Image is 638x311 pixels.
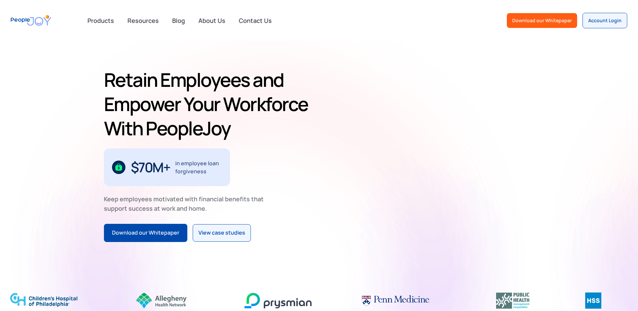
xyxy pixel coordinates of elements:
[104,148,230,186] div: 1 / 3
[104,224,187,242] a: Download our Whitepaper
[83,14,118,27] div: Products
[588,17,622,24] div: Account Login
[123,13,163,28] a: Resources
[198,229,245,237] div: View case studies
[583,13,627,28] a: Account Login
[193,224,251,242] a: View case studies
[112,229,179,237] div: Download our Whitepaper
[168,13,189,28] a: Blog
[104,68,316,140] h1: Retain Employees and Empower Your Workforce With PeopleJoy
[194,13,229,28] a: About Us
[175,159,222,175] div: in employee loan forgiveness
[104,194,269,213] div: Keep employees motivated with financial benefits that support success at work and home.
[131,162,170,173] div: $70M+
[235,13,276,28] a: Contact Us
[507,13,577,28] a: Download our Whitepaper
[11,11,51,30] a: home
[512,17,572,24] div: Download our Whitepaper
